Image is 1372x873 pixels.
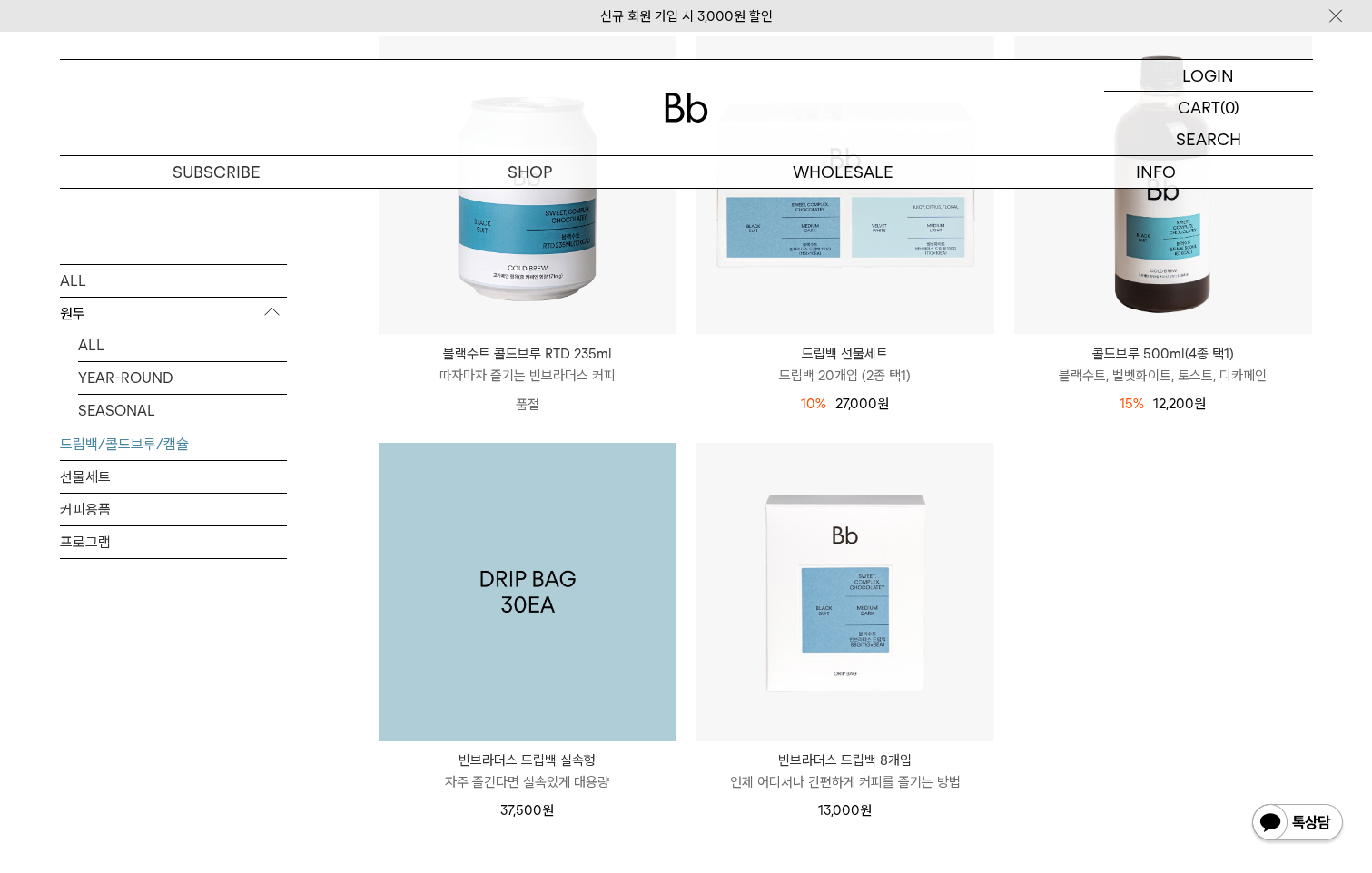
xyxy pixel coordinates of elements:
p: WHOLESALE [686,156,1000,188]
span: 원 [877,396,889,412]
a: 빈브라더스 드립백 8개입 언제 어디서나 간편하게 커피를 즐기는 방법 [696,750,994,793]
p: 콜드브루 500ml(4종 택1) [1014,343,1312,365]
p: 원두 [60,297,287,329]
a: SUBSCRIBE [60,156,373,188]
span: 원 [542,802,554,819]
a: 드립백 선물세트 드립백 20개입 (2종 택1) [696,343,994,387]
p: SEARCH [1176,123,1241,155]
a: ALL [78,329,287,360]
p: 빈브라더스 드립백 실속형 [379,750,676,771]
p: 따자마자 즐기는 빈브라더스 커피 [379,365,676,387]
a: 프로그램 [60,525,287,557]
p: 드립백 20개입 (2종 택1) [696,365,994,387]
a: SEASONAL [78,394,287,426]
a: YEAR-ROUND [78,361,287,393]
a: 콜드브루 500ml(4종 택1) 블랙수트, 벨벳화이트, 토스트, 디카페인 [1014,343,1312,387]
p: 언제 어디서나 간편하게 커피를 즐기는 방법 [696,771,994,793]
span: 12,200 [1153,396,1206,412]
span: 원 [1194,396,1206,412]
p: 블랙수트, 벨벳화이트, 토스트, 디카페인 [1014,365,1312,387]
p: CART [1178,92,1220,123]
a: 커피용품 [60,493,287,525]
img: 1000000033_add2_050.jpg [379,443,676,741]
a: 빈브라더스 드립백 실속형 [379,443,676,741]
a: 블랙수트 콜드브루 RTD 235ml 따자마자 즐기는 빈브라더스 커피 [379,343,676,387]
p: 드립백 선물세트 [696,343,994,365]
span: 원 [860,802,872,819]
a: 빈브라더스 드립백 실속형 자주 즐긴다면 실속있게 대용량 [379,750,676,793]
a: ALL [60,264,287,296]
p: INFO [1000,156,1313,188]
p: 자주 즐긴다면 실속있게 대용량 [379,771,676,793]
img: 빈브라더스 드립백 8개입 [696,443,994,741]
span: 27,000 [835,396,889,412]
img: 로고 [665,93,708,123]
a: 선물세트 [60,460,287,492]
p: (0) [1220,92,1239,123]
div: 10% [801,393,826,415]
p: LOGIN [1182,60,1234,91]
a: SHOP [373,156,686,188]
a: 신규 회원 가입 시 3,000원 할인 [600,8,773,25]
p: 빈브라더스 드립백 8개입 [696,750,994,771]
a: CART (0) [1104,92,1313,123]
span: 13,000 [818,802,872,819]
img: 카카오톡 채널 1:1 채팅 버튼 [1250,802,1345,846]
p: 블랙수트 콜드브루 RTD 235ml [379,343,676,365]
p: 품절 [379,387,676,423]
div: 15% [1120,393,1144,415]
a: LOGIN [1104,60,1313,92]
span: 37,500 [500,802,554,819]
a: 드립백/콜드브루/캡슐 [60,427,287,459]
